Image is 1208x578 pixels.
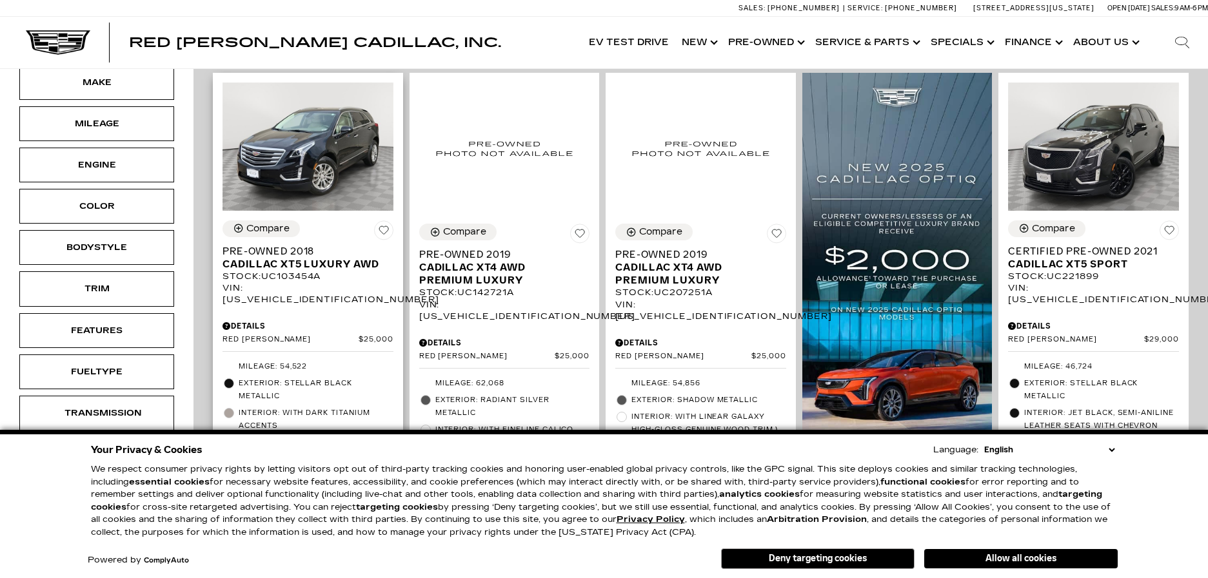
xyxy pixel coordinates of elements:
[1008,358,1179,375] li: Mileage: 46,724
[738,5,843,12] a: Sales: [PHONE_NUMBER]
[767,224,786,248] button: Save Vehicle
[639,226,682,238] div: Compare
[615,352,751,361] span: Red [PERSON_NAME]
[1008,335,1179,345] a: Red [PERSON_NAME] $29,000
[570,224,589,248] button: Save Vehicle
[721,548,915,569] button: Deny targeting cookies
[223,335,393,345] a: Red [PERSON_NAME] $25,000
[64,282,129,296] div: Trim
[359,335,393,345] span: $25,000
[374,220,393,245] button: Save Vehicle
[19,271,174,306] div: TrimTrim
[1008,245,1179,271] a: Certified Pre-Owned 2021Cadillac XT5 Sport
[19,189,174,224] div: ColorColor
[419,352,555,361] span: Red [PERSON_NAME]
[129,36,501,49] a: Red [PERSON_NAME] Cadillac, Inc.
[419,375,590,392] li: Mileage: 62,068
[1008,335,1144,345] span: Red [PERSON_NAME]
[615,82,786,214] img: 2019 Cadillac XT4 AWD Premium Luxury
[64,75,129,90] div: Make
[1008,258,1169,271] span: Cadillac XT5 Sport
[144,557,189,564] a: ComplyAuto
[924,549,1118,568] button: Allow all cookies
[973,4,1094,12] a: [STREET_ADDRESS][US_STATE]
[419,287,590,298] div: Stock : UC142721A
[26,30,90,55] img: Cadillac Dark Logo with Cadillac White Text
[419,299,590,322] div: VIN: [US_VEHICLE_IDENTIFICATION_NUMBER]
[64,117,129,131] div: Mileage
[1008,282,1179,305] div: VIN: [US_VEHICLE_IDENTIFICATION_NUMBER]
[64,323,129,338] div: Features
[64,406,129,420] div: Transmission
[223,282,393,305] div: VIN: [US_VEHICLE_IDENTIFICATION_NUMBER]
[1032,223,1075,235] div: Compare
[419,352,590,361] a: Red [PERSON_NAME] $25,000
[615,337,786,349] div: Pricing Details - Pre-Owned 2019 Cadillac XT4 AWD Premium Luxury
[223,320,393,332] div: Pricing Details - Pre-Owned 2018 Cadillac XT5 Luxury AWD
[1008,82,1179,210] img: 2021 Cadillac XT5 Sport
[419,224,497,240] button: Compare Vehicle
[998,17,1067,68] a: Finance
[19,313,174,348] div: FeaturesFeatures
[615,375,786,392] li: Mileage: 54,856
[223,245,393,271] a: Pre-Owned 2018Cadillac XT5 Luxury AWD
[1107,4,1150,12] span: Open [DATE]
[129,35,501,50] span: Red [PERSON_NAME] Cadillac, Inc.
[631,394,786,407] span: Exterior: SHADOW METALLIC
[239,377,393,403] span: Exterior: STELLAR BLACK METALLIC
[617,514,685,525] a: Privacy Policy
[1024,377,1179,403] span: Exterior: Stellar Black Metallic
[91,463,1118,539] p: We respect consumer privacy rights by letting visitors opt out of third-party tracking cookies an...
[64,158,129,172] div: Engine
[631,410,786,436] span: Interior: With Linear Galaxy high-gloss genuine wood trim.)
[419,261,580,287] span: Cadillac XT4 AWD Premium Luxury
[356,502,438,512] strong: targeting cookies
[751,352,786,361] span: $25,000
[19,396,174,430] div: TransmissionTransmission
[615,224,693,240] button: Compare Vehicle
[1160,220,1179,245] button: Save Vehicle
[722,17,809,68] a: Pre-Owned
[615,248,777,261] span: Pre-Owned 2019
[767,4,840,12] span: [PHONE_NUMBER]
[615,352,786,361] a: Red [PERSON_NAME] $25,000
[19,106,174,141] div: MileageMileage
[1067,17,1144,68] a: About Us
[246,223,290,235] div: Compare
[555,352,589,361] span: $25,000
[419,337,590,349] div: Pricing Details - Pre-Owned 2019 Cadillac XT4 AWD Premium Luxury
[91,489,1102,512] strong: targeting cookies
[1151,4,1174,12] span: Sales:
[1144,335,1179,345] span: $29,000
[1008,245,1169,258] span: Certified Pre-Owned 2021
[223,82,393,210] img: 2018 Cadillac XT5 Luxury AWD
[924,17,998,68] a: Specials
[1008,271,1179,282] div: Stock : UC221899
[1174,4,1208,12] span: 9 AM-6 PM
[64,199,129,213] div: Color
[129,477,210,487] strong: essential cookies
[843,5,960,12] a: Service: [PHONE_NUMBER]
[981,443,1118,456] select: Language Select
[91,441,203,459] span: Your Privacy & Cookies
[19,230,174,265] div: BodystyleBodystyle
[615,287,786,298] div: Stock : UC207251A
[1008,220,1085,237] button: Compare Vehicle
[443,226,486,238] div: Compare
[419,248,590,287] a: Pre-Owned 2019Cadillac XT4 AWD Premium Luxury
[809,17,924,68] a: Service & Parts
[223,245,384,258] span: Pre-Owned 2018
[88,556,189,564] div: Powered by
[419,82,590,214] img: 2019 Cadillac XT4 AWD Premium Luxury
[933,446,978,454] div: Language:
[223,258,384,271] span: Cadillac XT5 Luxury AWD
[880,477,965,487] strong: functional cookies
[719,489,800,499] strong: analytics cookies
[615,261,777,287] span: Cadillac XT4 AWD Premium Luxury
[223,220,300,237] button: Compare Vehicle
[223,271,393,282] div: Stock : UC103454A
[615,248,786,287] a: Pre-Owned 2019Cadillac XT4 AWD Premium Luxury
[615,299,786,322] div: VIN: [US_VEHICLE_IDENTIFICATION_NUMBER]
[223,335,359,345] span: Red [PERSON_NAME]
